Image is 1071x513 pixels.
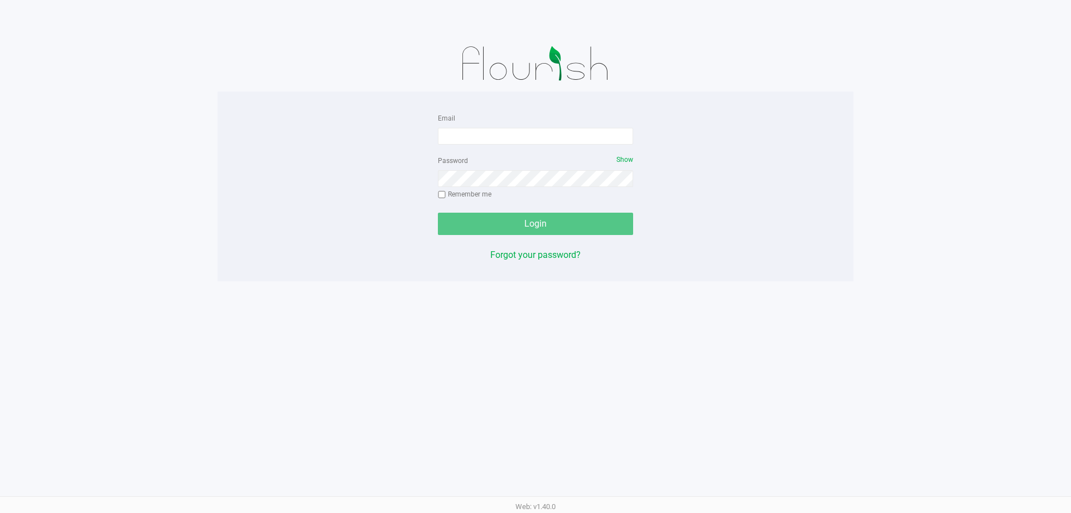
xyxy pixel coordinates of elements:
input: Remember me [438,191,446,199]
label: Remember me [438,189,491,199]
label: Password [438,156,468,166]
span: Show [616,156,633,164]
label: Email [438,113,455,123]
span: Web: v1.40.0 [515,502,556,511]
button: Forgot your password? [490,248,581,262]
